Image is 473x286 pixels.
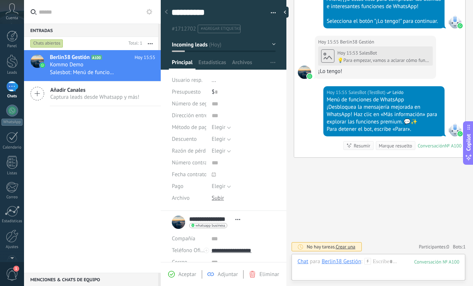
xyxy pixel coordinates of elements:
span: para [310,258,320,265]
div: Leads [1,70,23,75]
img: icon [40,63,45,68]
span: Hoy 15:55 [135,54,155,61]
span: SalesBot (TestBot) [348,89,385,96]
div: Número de seguimiento [172,98,206,110]
span: Berlin38 Gestión [50,54,90,61]
span: SalesBot [448,123,462,136]
button: Elegir [212,122,231,133]
span: Copilot [465,134,472,151]
div: Marque resuelto [379,142,412,149]
span: ... [212,77,216,84]
span: Adjuntar [218,271,238,278]
span: : [361,258,362,265]
span: Elegir [212,124,225,131]
span: 0 [447,244,449,250]
span: 1 [13,266,19,272]
span: Aceptar [178,271,196,278]
div: Hoy 15:55 [318,38,340,46]
span: Método de pago [172,125,210,130]
span: Número contrato [172,160,212,165]
div: 💡Para empezar, vamos a aclarar cómo funciona esto: 💻 Kommo = La vista del Agente - La tarjeta de ... [337,57,430,63]
div: Razón de pérdida [172,145,206,157]
div: Número contrato [172,157,206,169]
div: $ [212,86,276,98]
span: A100 [91,55,102,60]
div: No hay tareas. [307,244,355,250]
span: 1 [463,244,466,250]
span: Berlin38 Gestión [340,38,374,46]
div: Conversación [418,143,445,149]
div: Panel [1,44,23,49]
span: Fecha contrato [172,172,207,177]
span: Elegir [212,147,225,154]
div: Estadísticas [1,219,23,224]
span: Principal [172,59,193,70]
span: Usuario resp. [172,77,203,84]
div: ¡Desbloquea la mensajería mejorada en WhatsApp! Haz clic en «Más información» para explorar las f... [327,104,441,126]
span: Kommo Demo [50,61,84,69]
span: SalesBot [448,15,462,28]
div: Listas [1,171,23,176]
span: Teléfono Oficina [172,247,210,254]
img: waba.svg [457,23,463,28]
div: Selecciona el botón "¡Lo tengo!" para continuar. [327,18,441,25]
span: Captura leads desde Whatsapp y más! [50,94,139,101]
div: Entradas [24,24,158,37]
div: Ajustes [1,245,23,250]
span: Archivos [232,59,252,70]
button: Más [142,37,158,50]
span: Berlin38 Gestión [298,66,311,79]
div: Archivo [172,192,206,204]
div: Presupuesto [172,86,206,98]
span: Leído [392,89,404,96]
div: Compañía [172,233,206,245]
div: Menú de funciones de WhatsApp [327,96,441,104]
div: Hoy 15:53 [337,50,359,56]
span: Eliminar [259,271,279,278]
span: Bots: [453,244,466,250]
div: Dirección entrega [172,110,206,122]
div: Berlin38 Gestión [321,258,361,265]
span: Dirección entrega [172,113,214,118]
div: Total: 1 [126,40,142,47]
img: waba.svg [457,131,463,136]
span: Presupuesto [172,88,201,95]
span: Crear una [336,244,355,250]
div: Usuario resp. [172,74,206,86]
span: Pago [172,184,183,189]
button: Elegir [212,133,231,145]
div: 100 [414,259,459,265]
span: Salesbot: Menú de funciones de WhatsApp ¡Desbloquea la mensajería mejorada en WhatsApp! Haz clic ... [50,69,115,76]
span: Número de seguimiento [172,101,229,107]
img: waba.svg [307,74,312,79]
div: Calendario [1,145,23,150]
div: № A100 [445,143,462,149]
span: SalesBot [359,50,377,56]
span: Correo [172,259,187,266]
div: Para detener el bot, escribe «Parar». [327,126,441,133]
div: WhatsApp [1,119,23,126]
span: #1712702 [172,25,196,32]
div: Descuento [172,133,206,145]
div: Ocultar [281,7,289,18]
div: Correo [1,195,23,200]
div: Método de pago [172,122,206,133]
span: Razón de pérdida [172,148,213,154]
button: Correo [172,257,187,268]
span: Descuento [172,136,197,142]
div: Hoy 15:55 [327,89,348,96]
a: avatariconBerlin38 GestiónA100Hoy 15:55Kommo DemoSalesbot: Menú de funciones de WhatsApp ¡Desbloq... [24,50,161,81]
div: ¡Lo tengo! [318,68,433,75]
div: Menciones & Chats de equipo [24,273,158,286]
span: Cuenta [6,16,18,21]
span: Elegir [212,136,225,143]
span: Estadísticas [198,59,226,70]
span: Elegir [212,183,225,190]
div: Chats [1,94,23,99]
div: Pago [172,181,206,192]
span: Añadir Canales [50,87,139,94]
span: #agregar etiquetas [201,26,240,31]
button: Elegir [212,145,231,157]
div: Chats abiertos [30,39,63,48]
a: Participantes:0 [419,244,449,250]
